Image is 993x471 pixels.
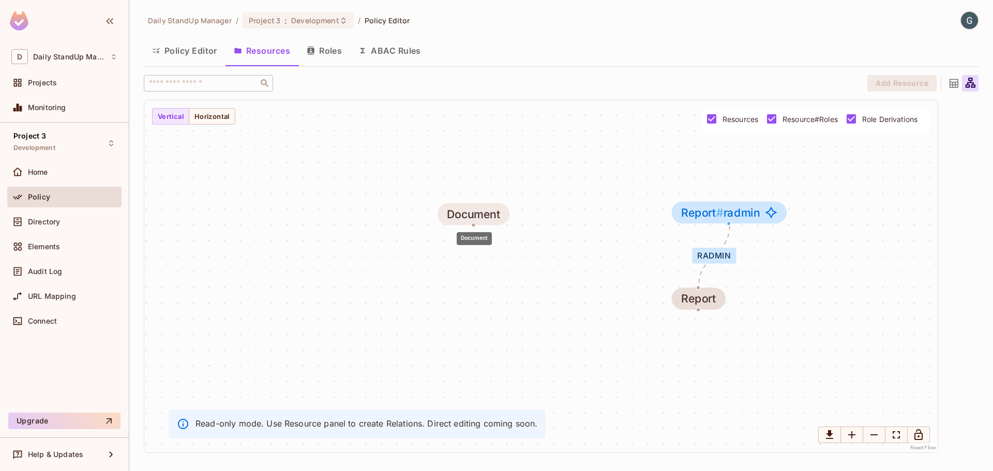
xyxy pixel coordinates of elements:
button: Upgrade [8,413,121,429]
div: Small button group [818,427,930,443]
span: URL Mapping [28,292,76,300]
span: the active workspace [148,16,232,25]
span: Resource#Roles [783,114,838,124]
span: : [284,17,288,25]
span: Development [291,16,339,25]
div: Report [681,293,716,305]
div: radmin [692,248,736,263]
span: Report [681,205,724,219]
g: Edge from Report#radmin to Report [699,226,729,285]
span: Projects [28,79,57,87]
img: SReyMgAAAABJRU5ErkJggg== [10,11,28,31]
div: Document [457,232,492,245]
a: React Flow attribution [910,445,936,450]
span: Role Derivations [862,114,917,124]
span: Workspace: Daily StandUp Manager [33,53,105,61]
span: Development [13,144,55,152]
span: Monitoring [28,103,66,112]
p: Read-only mode. Use Resource panel to create Relations. Direct editing coming soon. [195,418,537,429]
span: Elements [28,242,60,251]
button: Vertical [152,108,189,125]
span: Policy Editor [365,16,410,25]
span: Connect [28,317,57,325]
span: Project 3 [249,16,280,25]
button: Add Resource [867,75,937,92]
span: Help & Updates [28,450,83,459]
span: # [716,205,724,219]
button: Roles [298,38,350,64]
button: Lock Graph [907,427,930,443]
img: Goran Jovanovic [961,12,978,29]
span: Document [438,203,510,225]
div: Document [447,208,500,220]
button: Zoom In [840,427,863,443]
span: Report#radmin [672,202,787,223]
div: Small button group [152,108,235,125]
span: radmin [681,206,760,219]
span: Audit Log [28,267,62,276]
button: Resources [225,38,298,64]
button: ABAC Rules [350,38,429,64]
span: Resources [723,114,758,124]
span: Home [28,168,48,176]
span: Directory [28,218,60,226]
span: Policy [28,193,50,201]
button: Fit View [885,427,908,443]
button: Policy Editor [144,38,225,64]
span: Report [672,288,726,310]
button: Horizontal [189,108,235,125]
span: D [11,49,28,64]
span: Project 3 [13,132,46,140]
button: Download graph as image [818,427,841,443]
li: / [236,16,238,25]
button: Zoom Out [863,427,885,443]
li: / [358,16,360,25]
